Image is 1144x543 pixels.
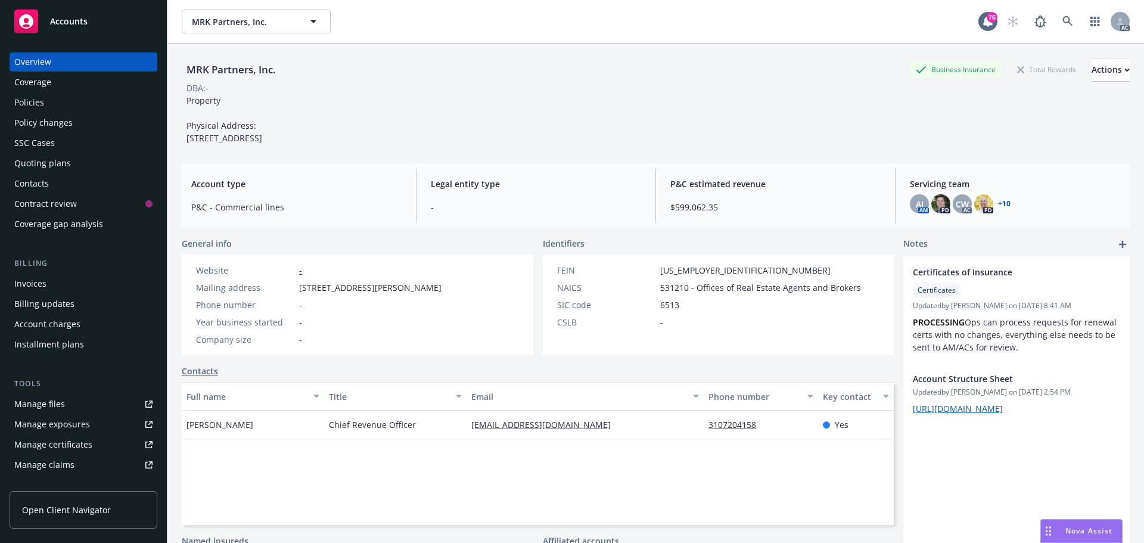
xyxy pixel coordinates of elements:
strong: PROCESSING [913,317,965,328]
button: MRK Partners, Inc. [182,10,331,33]
a: Report a Bug [1028,10,1052,33]
span: - [299,299,302,311]
span: Nova Assist [1065,526,1112,536]
div: Overview [14,52,51,72]
img: photo [931,194,950,213]
button: Phone number [704,382,817,411]
a: remove [1106,373,1120,387]
span: - [660,316,663,328]
div: DBA: - [186,82,209,94]
a: add [1115,237,1130,252]
a: edit [1089,266,1103,280]
a: Contract review [10,194,157,213]
div: Title [329,390,449,403]
div: Quoting plans [14,154,71,173]
span: Servicing team [910,178,1120,190]
a: Manage BORs [10,476,157,495]
div: Phone number [708,390,800,403]
a: [URL][DOMAIN_NAME] [913,403,1003,414]
span: CW [956,198,969,210]
div: Contract review [14,194,77,213]
span: Open Client Navigator [22,504,111,516]
div: SSC Cases [14,134,55,153]
div: Certificates of InsuranceCertificatesUpdatedby [PERSON_NAME] on [DATE] 8:41 AMPROCESSINGOps can p... [903,256,1130,363]
span: Updated by [PERSON_NAME] on [DATE] 2:54 PM [913,387,1120,398]
div: Manage exposures [14,415,90,434]
div: Manage files [14,395,65,414]
button: Full name [182,382,324,411]
a: Manage files [10,395,157,414]
span: 531210 - Offices of Real Estate Agents and Brokers [660,281,861,294]
div: FEIN [557,264,655,277]
span: Account type [191,178,402,190]
div: Actions [1092,58,1130,81]
span: - [299,333,302,346]
a: Policies [10,93,157,112]
div: Company size [196,333,294,346]
span: Chief Revenue Officer [329,418,416,431]
div: Full name [186,390,306,403]
span: Notes [903,237,928,252]
div: SIC code [557,299,655,311]
span: [PERSON_NAME] [186,418,253,431]
div: Policy changes [14,113,73,132]
a: Billing updates [10,294,157,314]
a: Invoices [10,274,157,293]
a: Manage exposures [10,415,157,434]
span: P&C - Commercial lines [191,201,402,213]
div: Installment plans [14,335,84,354]
div: 76 [987,12,997,23]
a: Contacts [10,174,157,193]
div: Coverage [14,73,51,92]
a: Start snowing [1001,10,1025,33]
a: Search [1056,10,1080,33]
a: Quoting plans [10,154,157,173]
a: Account charges [10,315,157,334]
a: 3107204158 [708,419,766,430]
div: Email [471,390,686,403]
div: NAICS [557,281,655,294]
div: Billing [10,257,157,269]
span: $599,062.35 [670,201,881,213]
span: Account Structure Sheet [913,373,1089,385]
span: [STREET_ADDRESS][PERSON_NAME] [299,281,442,294]
a: Contacts [182,365,218,377]
a: +10 [998,200,1011,207]
div: Drag to move [1041,520,1056,542]
a: edit [1089,373,1103,387]
a: [EMAIL_ADDRESS][DOMAIN_NAME] [471,419,620,430]
a: Policy changes [10,113,157,132]
p: Ops can process requests for renewal certs with no changes, everything else needs to be sent to A... [913,316,1120,353]
div: Account Structure SheetUpdatedby [PERSON_NAME] on [DATE] 2:54 PM[URL][DOMAIN_NAME] [903,363,1130,424]
div: Invoices [14,274,46,293]
a: Coverage [10,73,157,92]
a: Manage certificates [10,435,157,454]
a: Overview [10,52,157,72]
div: Key contact [823,390,876,403]
div: Policies [14,93,44,112]
div: Manage certificates [14,435,92,454]
a: - [299,265,302,276]
span: Identifiers [543,237,585,250]
a: Installment plans [10,335,157,354]
span: 6513 [660,299,679,311]
div: Mailing address [196,281,294,294]
div: Business Insurance [910,62,1002,77]
div: Manage claims [14,455,74,474]
span: Accounts [50,17,88,26]
button: Actions [1092,58,1130,82]
span: AJ [916,198,924,210]
span: - [299,316,302,328]
span: General info [182,237,232,250]
span: Certificates of Insurance [913,266,1089,278]
span: Certificates [918,285,956,296]
div: Manage BORs [14,476,70,495]
span: - [431,201,641,213]
img: photo [974,194,993,213]
span: MRK Partners, Inc. [192,15,295,28]
a: Switch app [1083,10,1107,33]
a: Accounts [10,5,157,38]
div: Billing updates [14,294,74,314]
div: Phone number [196,299,294,311]
span: [US_EMPLOYER_IDENTIFICATION_NUMBER] [660,264,831,277]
